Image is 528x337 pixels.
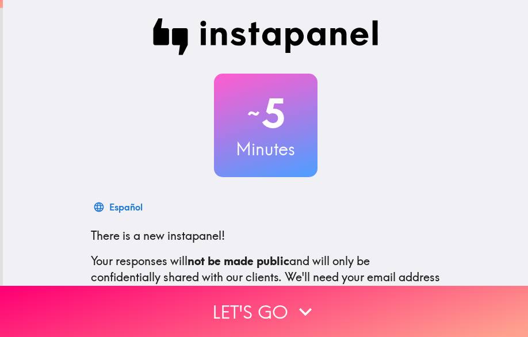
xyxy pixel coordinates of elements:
div: Español [109,199,143,215]
h3: Minutes [214,137,317,161]
img: Instapanel [153,18,378,55]
b: not be made public [188,254,289,268]
p: Your responses will and will only be confidentially shared with our clients. We'll need your emai... [91,253,441,301]
h2: 5 [214,90,317,137]
span: There is a new instapanel! [91,228,225,243]
button: Español [91,196,147,219]
span: ~ [246,96,262,131]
